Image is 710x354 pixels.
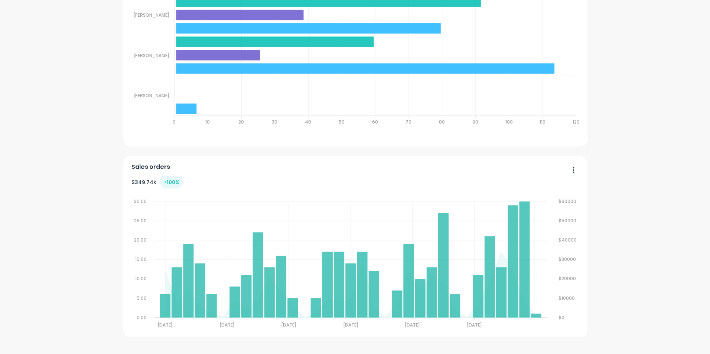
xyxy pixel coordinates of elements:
[559,198,577,204] tspan: $60000
[135,256,147,262] tspan: 15.00
[238,119,244,125] tspan: 20
[505,119,512,125] tspan: 100
[282,322,296,328] tspan: [DATE]
[134,237,147,243] tspan: 20.00
[137,314,147,321] tspan: 0.00
[131,163,170,171] span: Sales orders
[406,119,411,125] tspan: 70
[134,12,169,18] tspan: [PERSON_NAME]
[134,198,147,204] tspan: 30.00
[220,322,234,328] tspan: [DATE]
[439,119,445,125] tspan: 80
[338,119,344,125] tspan: 50
[539,119,545,125] tspan: 110
[158,322,172,328] tspan: [DATE]
[160,176,182,189] div: + 100 %
[134,217,147,224] tspan: 25.00
[572,119,579,125] tspan: 120
[406,322,420,328] tspan: [DATE]
[559,276,577,282] tspan: $20000
[173,119,176,125] tspan: 0
[343,322,358,328] tspan: [DATE]
[372,119,378,125] tspan: 60
[559,237,577,243] tspan: $40000
[559,256,577,262] tspan: $30000
[468,322,482,328] tspan: [DATE]
[559,314,565,321] tspan: $0
[559,295,576,301] tspan: $10000
[131,176,182,189] div: $ 349.74k
[134,92,169,99] tspan: [PERSON_NAME]
[135,276,147,282] tspan: 10.00
[305,119,311,125] tspan: 40
[134,52,169,58] tspan: [PERSON_NAME]
[205,119,210,125] tspan: 10
[272,119,277,125] tspan: 30
[137,295,147,301] tspan: 5.00
[472,119,478,125] tspan: 90
[559,217,577,224] tspan: $50000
